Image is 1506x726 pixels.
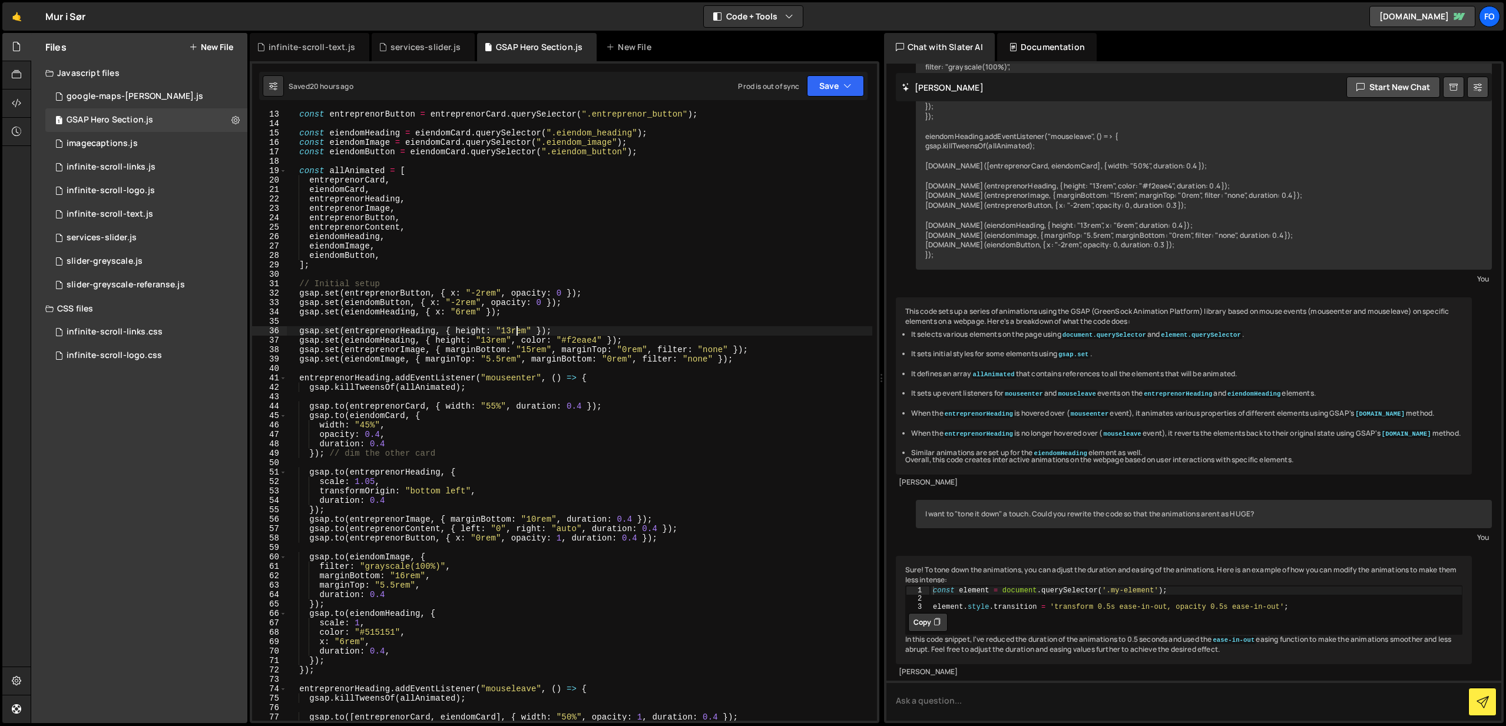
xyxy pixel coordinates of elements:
[906,603,929,611] div: 3
[997,33,1097,61] div: Documentation
[45,155,247,179] div: 15856/45045.js
[1032,449,1088,458] code: eiendomHeading
[916,500,1492,529] div: I want to "tone it down" a touch. Could you rewrite the code so that the animations arent as HUGE?
[252,449,287,458] div: 49
[390,41,461,53] div: services-slider.js
[252,562,287,571] div: 61
[252,185,287,194] div: 21
[252,675,287,684] div: 73
[252,128,287,138] div: 15
[252,712,287,722] div: 77
[252,364,287,373] div: 40
[252,581,287,590] div: 63
[252,336,287,345] div: 37
[911,349,1463,359] li: It sets initial styles for some elements using .
[899,667,1469,677] div: [PERSON_NAME]
[919,531,1490,543] div: You
[45,250,247,273] div: 15856/42354.js
[252,204,287,213] div: 23
[67,350,162,361] div: infinite-scroll-logo.css
[252,618,287,628] div: 67
[911,389,1463,399] li: It sets up event listeners for and events on the and elements.
[252,241,287,251] div: 27
[1070,410,1110,418] code: mouseenter
[252,628,287,637] div: 68
[1369,6,1475,27] a: [DOMAIN_NAME]
[252,533,287,543] div: 58
[252,289,287,298] div: 32
[252,496,287,505] div: 54
[252,138,287,147] div: 16
[1004,390,1044,398] code: mouseenter
[919,273,1490,285] div: You
[252,232,287,241] div: 26
[252,383,287,392] div: 42
[189,42,233,52] button: New File
[45,41,67,54] h2: Files
[496,41,582,53] div: GSAP Hero Section.js
[252,430,287,439] div: 47
[67,233,137,243] div: services-slider.js
[252,326,287,336] div: 36
[252,213,287,223] div: 24
[252,373,287,383] div: 41
[252,477,287,486] div: 52
[31,61,247,85] div: Javascript files
[972,370,1016,379] code: allAnimated
[67,185,155,196] div: infinite-scroll-logo.js
[252,317,287,326] div: 35
[252,439,287,449] div: 48
[1212,636,1256,644] code: ease-in-out
[944,430,1014,438] code: entreprenorHeading
[1479,6,1500,27] a: Fo
[911,409,1463,419] li: When the is hovered over ( event), it animates various properties of different elements using GSA...
[1381,430,1432,438] code: [DOMAIN_NAME]
[252,307,287,317] div: 34
[252,194,287,204] div: 22
[252,458,287,468] div: 50
[1061,331,1147,339] code: document.querySelector
[252,647,287,656] div: 70
[1057,350,1090,359] code: gsap.set
[252,571,287,581] div: 62
[896,556,1472,664] div: Sure! To tone down the animations, you can adjust the duration and easing of the animations. Here...
[252,656,287,665] div: 71
[252,665,287,675] div: 72
[252,279,287,289] div: 31
[807,75,864,97] button: Save
[911,369,1463,379] li: It defines an array that contains references to all the elements that will be animated.
[45,203,247,226] div: 15856/42353.js
[252,694,287,703] div: 75
[1346,77,1440,98] button: Start new chat
[944,410,1014,418] code: entreprenorHeading
[252,703,287,712] div: 76
[1354,410,1406,418] code: [DOMAIN_NAME]
[45,132,247,155] div: 15856/44399.js
[252,420,287,430] div: 46
[45,85,247,108] div: 15856/44408.js
[252,119,287,128] div: 14
[45,344,247,367] div: 15856/44474.css
[45,179,247,203] div: 15856/44475.js
[55,117,62,126] span: 1
[45,320,247,344] div: 15856/45042.css
[252,166,287,175] div: 19
[269,41,355,53] div: infinite-scroll-text.js
[67,256,143,267] div: slider-greyscale.js
[252,223,287,232] div: 25
[252,354,287,364] div: 39
[738,81,799,91] div: Prod is out of sync
[252,175,287,185] div: 20
[252,599,287,609] div: 65
[911,330,1463,340] li: It selects various elements on the page using and .
[252,392,287,402] div: 43
[1102,430,1143,438] code: mouseleave
[899,478,1469,488] div: [PERSON_NAME]
[252,110,287,119] div: 13
[1057,390,1097,398] code: mouseleave
[252,157,287,166] div: 18
[252,251,287,260] div: 28
[252,345,287,354] div: 38
[310,81,353,91] div: 20 hours ago
[252,543,287,552] div: 59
